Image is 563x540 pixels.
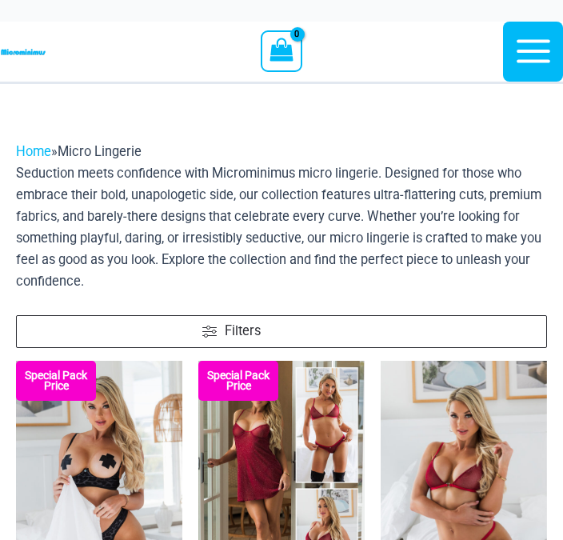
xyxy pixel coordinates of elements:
[16,162,547,293] p: Seduction meets confidence with Microminimus micro lingerie. Designed for those who embrace their...
[16,315,547,348] a: Filters
[225,322,261,342] span: Filters
[16,144,51,159] a: Home
[198,370,278,391] b: Special Pack Price
[16,370,96,391] b: Special Pack Price
[58,144,142,159] span: Micro Lingerie
[16,144,142,159] span: »
[261,30,301,72] a: View Shopping Cart, empty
